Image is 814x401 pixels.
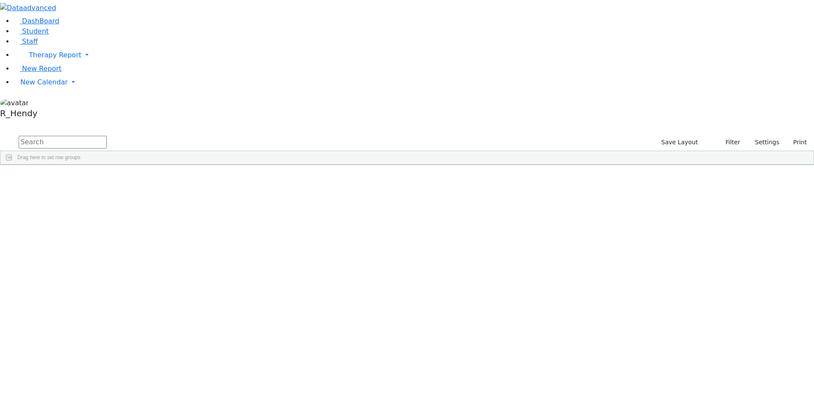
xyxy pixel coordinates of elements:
span: New Report [22,64,61,73]
button: Save Layout [658,136,702,149]
a: Therapy Report [14,47,814,64]
button: Settings [744,136,783,149]
span: Student [22,27,49,35]
span: Drag here to set row groups [17,154,81,160]
span: DashBoard [22,17,59,25]
input: Search [19,136,107,149]
a: Student [14,27,49,35]
a: DashBoard [14,17,59,25]
a: Staff [14,37,38,45]
span: New Calendar [20,78,68,86]
button: Print [783,136,811,149]
a: New Report [14,64,61,73]
span: Staff [22,37,38,45]
a: New Calendar [14,74,814,91]
button: Filter [714,136,744,149]
span: Therapy Report [29,51,81,59]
